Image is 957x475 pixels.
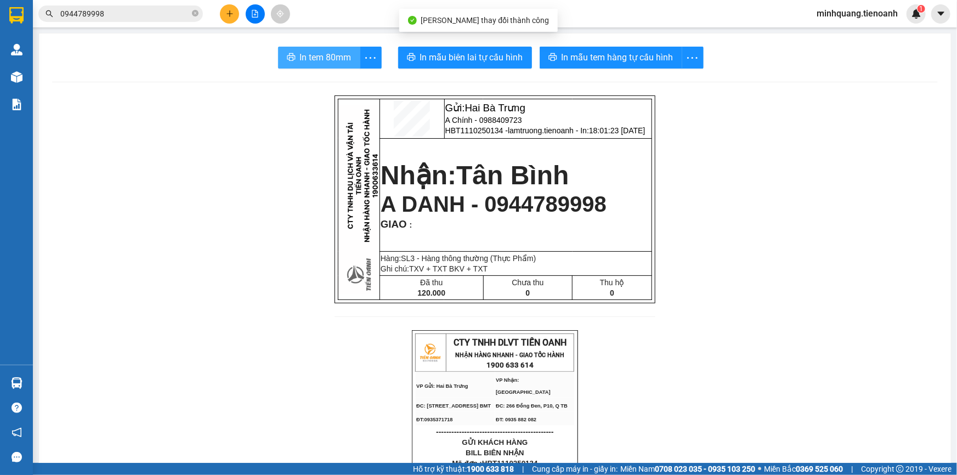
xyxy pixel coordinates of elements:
div: CR : [44,73,83,97]
button: caret-down [931,4,950,24]
strong: 0369 525 060 [796,465,843,473]
div: Nhận: [5,61,82,73]
span: BILL BIÊN NHẬN [466,449,524,457]
img: warehouse-icon [11,377,22,389]
span: aim [276,10,284,18]
div: Nhà xe Tiến Oanh [56,5,160,22]
input: Tìm tên, số ĐT hoặc mã đơn [60,8,190,20]
strong: Nhận: [381,161,569,190]
span: Tân Bình [456,161,569,190]
div: Tổng: [121,73,160,97]
span: ---------------------------------------------- [436,427,553,436]
div: SĐT: [82,61,160,73]
span: Cung cấp máy in - giấy in: [532,463,618,475]
span: Đã thu [420,278,443,287]
span: close-circle [192,9,199,19]
span: VP Gửi: Hai Bà Trưng [416,383,468,389]
span: GIAO [381,218,407,230]
span: 3 - Hàng thông thường (Thực Phẩm) [410,254,536,263]
span: A Chính - 0988409723 [445,116,522,125]
span: Gửi: [445,102,525,114]
button: more [360,47,382,69]
span: ĐC: 266 Đồng Đen, P10, Q TB [496,403,568,409]
button: more [682,47,704,69]
span: copyright [896,465,904,473]
img: logo-vxr [9,7,24,24]
span: A DANH - 0944789998 [381,192,607,216]
span: | [522,463,524,475]
span: lamtruong.tienoanh - In: [508,126,645,135]
span: 18:01:23 [DATE] [589,126,645,135]
button: printerIn mẫu biên lai tự cấu hình [398,47,532,69]
span: VP Nhận: [GEOGRAPHIC_DATA] [496,377,551,395]
span: 0 [95,75,100,83]
span: 0 [610,289,614,297]
button: printerIn tem 80mm [278,47,360,69]
span: more [360,51,381,65]
button: printerIn mẫu tem hàng tự cấu hình [540,47,682,69]
span: In mẫu tem hàng tự cấu hình [562,50,673,64]
span: Hai Bà Trưng [465,102,526,114]
strong: 1900 633 818 [467,465,514,473]
span: 0 [526,289,530,297]
span: question-circle [12,403,22,413]
img: warehouse-icon [11,71,22,83]
span: printer [407,53,416,63]
span: notification [12,427,22,438]
span: close-circle [192,10,199,16]
span: printer [287,53,296,63]
span: Chưa thu [512,278,543,287]
div: SL: [5,73,44,97]
span: minhquang.tienoanh [808,7,907,20]
span: 120.000 [418,289,446,297]
span: GỬI KHÁCH HÀNG [462,438,528,446]
span: In mẫu biên lai tự cấu hình [420,50,523,64]
span: 1 [919,5,923,13]
span: CTY TNHH DLVT TIẾN OANH [454,337,567,348]
span: ⚪️ [758,467,761,471]
span: ĐT: 0935 882 082 [496,417,536,422]
div: Gửi: [5,49,82,61]
span: [PERSON_NAME] thay đổi thành công [421,16,550,25]
span: Hỗ trợ kỹ thuật: [413,463,514,475]
button: file-add [246,4,265,24]
strong: 0708 023 035 - 0935 103 250 [655,465,755,473]
strong: 1900 633 614 [486,361,534,369]
span: Hàng:SL [381,254,536,263]
span: Mã đơn : [452,459,537,467]
span: file-add [251,10,259,18]
span: Thu hộ [600,278,625,287]
strong: NHẬN HÀNG NHANH - GIAO TỐC HÀNH [456,352,565,359]
span: ĐT:0935371718 [416,417,452,422]
span: plus [226,10,234,18]
span: Miền Nam [620,463,755,475]
span: caret-down [936,9,946,19]
sup: 1 [918,5,925,13]
div: CC : [82,73,121,97]
span: check-circle [408,16,417,25]
span: message [12,452,22,462]
button: plus [220,4,239,24]
img: warehouse-icon [11,44,22,55]
span: | [851,463,853,475]
div: SĐT: [82,49,160,61]
span: search [46,10,53,18]
span: HBT1110250134 [482,459,538,467]
span: In tem 80mm [300,50,352,64]
span: TXV + TXT BKV + TXT [409,264,488,273]
span: Miền Bắc [764,463,843,475]
span: ĐC: [STREET_ADDRESS] BMT [416,403,491,409]
span: more [682,51,703,65]
span: : [407,220,412,229]
span: Ghi chú: [381,264,488,273]
button: aim [271,4,290,24]
img: logo.jpg [5,5,49,49]
img: icon-new-feature [911,9,921,19]
span: 0989969968 [116,63,160,71]
span: 0989969968 [116,50,160,59]
span: printer [548,53,557,63]
div: Ngày gửi: 16:50 [DATE] [56,22,160,36]
span: C NI [19,50,33,59]
img: solution-icon [11,99,22,110]
span: C NI [26,63,40,71]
